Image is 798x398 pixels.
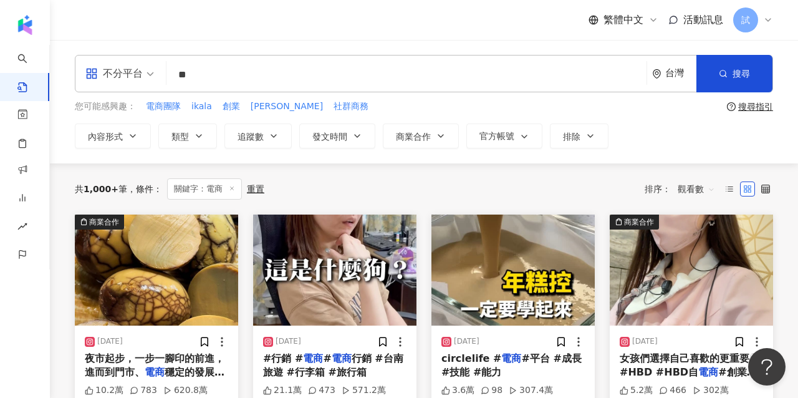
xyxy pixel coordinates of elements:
[441,352,582,378] span: #平台 #成長 #技能 #能力
[727,102,736,111] span: question-circle
[224,124,292,148] button: 追蹤數
[303,352,323,364] mark: 電商
[75,100,136,113] span: 您可能感興趣：
[163,384,208,397] div: 620.8萬
[88,132,123,142] span: 內容形式
[665,68,696,79] div: 台灣
[238,132,264,142] span: 追蹤數
[342,384,386,397] div: 571.2萬
[158,124,217,148] button: 類型
[89,216,119,228] div: 商業合作
[312,132,347,142] span: 發文時間
[85,67,98,80] span: appstore
[250,100,324,114] button: [PERSON_NAME]
[171,132,189,142] span: 類型
[167,178,242,200] span: 關鍵字：電商
[733,69,750,79] span: 搜尋
[85,64,143,84] div: 不分平台
[620,352,762,378] span: 女孩們選擇自己喜歡的更重要🤍 #HBD #HBD自
[454,336,479,347] div: [DATE]
[85,352,224,378] span: 夜市起步，一步一腳印的前進，進而到門市、
[431,215,595,326] img: post-image
[509,384,553,397] div: 307.4萬
[191,100,212,113] span: ikala
[652,69,661,79] span: environment
[620,384,653,397] div: 5.2萬
[741,13,750,27] span: 試
[17,45,42,94] a: search
[693,384,729,397] div: 302萬
[222,100,241,114] button: 創業
[610,215,773,326] button: 商業合作
[253,215,416,326] img: post-image
[645,179,722,199] div: 排序：
[466,124,542,148] button: 官方帳號
[75,184,127,194] div: 共 筆
[333,100,369,114] button: 社群商務
[145,100,181,114] button: 電商團隊
[738,102,773,112] div: 搜尋指引
[683,14,723,26] span: 活動訊息
[563,132,580,142] span: 排除
[17,214,27,242] span: rise
[84,184,118,194] span: 1,000+
[223,100,240,113] span: 創業
[659,384,686,397] div: 466
[383,124,459,148] button: 商業合作
[145,366,165,378] mark: 電商
[696,55,772,92] button: 搜尋
[127,184,162,194] span: 條件 ：
[15,15,35,35] img: logo icon
[263,352,303,364] span: #行銷 #
[130,384,157,397] div: 783
[263,352,403,378] span: 行銷 #台南旅遊 #行李箱 #旅行箱
[191,100,213,114] button: ikala
[332,352,352,364] mark: 電商
[396,132,431,142] span: 商業合作
[678,179,715,199] span: 觀看數
[479,131,514,141] span: 官方帳號
[441,352,501,364] span: circlelife #
[75,215,238,326] button: 商業合作
[698,366,718,378] mark: 電商
[748,348,786,386] iframe: Help Scout Beacon - Open
[550,124,608,148] button: 排除
[85,384,123,397] div: 10.2萬
[276,336,301,347] div: [DATE]
[75,215,238,326] img: post-image
[97,336,123,347] div: [DATE]
[75,124,151,148] button: 內容形式
[263,384,302,397] div: 21.1萬
[251,100,323,113] span: [PERSON_NAME]
[146,100,181,113] span: 電商團隊
[610,215,773,326] img: post-image
[501,352,521,364] mark: 電商
[481,384,502,397] div: 98
[308,384,335,397] div: 473
[334,100,368,113] span: 社群商務
[603,13,643,27] span: 繁體中文
[624,216,654,228] div: 商業合作
[632,336,658,347] div: [DATE]
[323,352,331,364] span: #
[299,124,375,148] button: 發文時間
[247,184,264,194] div: 重置
[441,384,474,397] div: 3.6萬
